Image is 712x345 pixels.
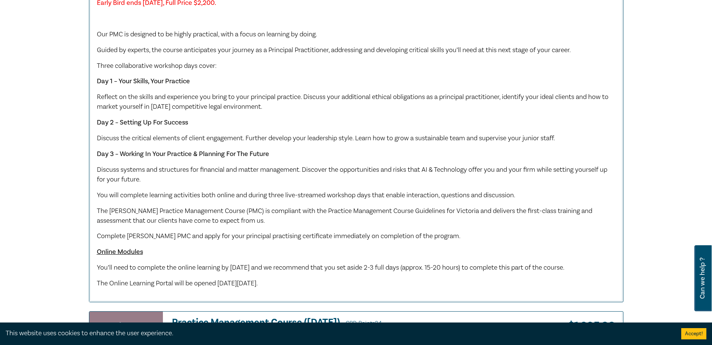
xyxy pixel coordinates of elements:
[97,232,461,240] span: Complete [PERSON_NAME] PMC and apply for your principal practising certificate immediately on com...
[97,134,555,142] span: Discuss the critical elements of client engagement. Further develop your leadership style. Learn ...
[97,165,607,184] span: Discuss systems and structures for financial and matter management. Discover the opportunities an...
[681,328,706,339] button: Accept cookies
[97,279,258,288] span: The Online Learning Portal will be opened [DATE][DATE].
[97,207,592,225] span: The [PERSON_NAME] Practice Management Course (PMC) is compliant with the Practice Management Cour...
[97,30,317,39] span: Our PMC is designed to be highly practical, with a focus on learning by doing.
[172,317,480,328] h3: Practice Management Course ([DATE])
[6,328,670,338] div: This website uses cookies to enhance the user experience.
[97,191,515,199] span: You will complete learning activities both online and during three live-streamed workshop days th...
[97,61,217,70] span: Three collaborative workshop days cover:
[97,77,190,85] strong: Day 1 – Your Skills, Your Practice
[97,93,608,111] span: Reflect on the skills and experience you bring to your principal practice. Discuss your additiona...
[531,317,615,334] h3: $ 1,995.00
[97,263,564,272] span: You’ll need to complete the online learning by [DATE] and we recommend that you set aside 2-3 ful...
[97,46,571,54] span: Guided by experts, the course anticipates your journey as a Principal Practitioner, addressing an...
[97,150,269,158] strong: Day 3 – Working In Your Practice & Planning For The Future
[172,317,480,328] a: Practice Management Course ([DATE]) CPD Points24
[97,247,143,256] u: Online Modules
[699,250,706,307] span: Can we help ?
[97,118,188,127] strong: Day 2 – Setting Up For Success
[95,319,132,333] h3: Practice
[346,319,382,327] span: CPD Points 24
